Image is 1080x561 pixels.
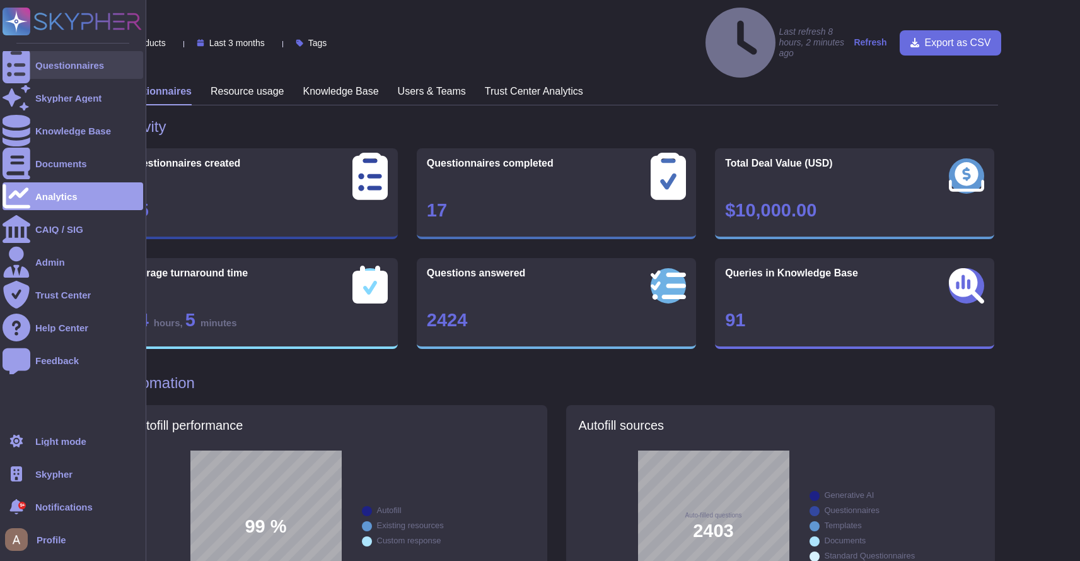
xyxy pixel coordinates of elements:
h5: Autofill sources [579,418,982,433]
a: Analytics [3,182,143,210]
div: Templates [825,521,862,529]
div: Questionnaires [825,506,880,514]
a: Admin [3,248,143,276]
div: Documents [825,536,866,545]
strong: Refresh [854,37,886,47]
a: Trust Center [3,281,143,309]
span: Questionnaires created [129,158,241,168]
a: Skypher Agent [3,84,143,112]
span: Auto-filled questions [685,512,741,519]
div: 91 [725,311,984,329]
div: 2424 [427,311,686,329]
span: minutes [200,317,237,328]
a: Questionnaires [3,51,143,79]
span: Products [131,38,166,47]
a: CAIQ / SIG [3,215,143,243]
a: Feedback [3,346,143,374]
div: Help Center [35,323,88,333]
button: Export as CSV [900,30,1001,56]
div: Trust Center [35,290,91,300]
img: user [5,528,28,551]
div: Existing resources [377,521,444,529]
span: 14 5 [129,310,237,330]
span: 99 % [245,517,286,536]
h1: Activity [119,118,995,136]
h1: Automation [119,374,995,393]
div: CAIQ / SIG [35,225,83,234]
h3: Resource usage [211,85,284,97]
div: Documents [35,159,87,168]
h5: Autofill performance [131,418,535,433]
span: Skypher [35,469,73,479]
h3: Trust Center Analytics [485,85,583,97]
div: Admin [35,257,65,267]
div: 25 [129,201,388,220]
span: Export as CSV [925,38,991,48]
div: Feedback [35,356,79,365]
div: Custom response [377,536,441,545]
span: Questionnaires completed [427,158,554,168]
div: $10,000.00 [725,201,984,220]
a: Help Center [3,314,143,341]
span: Profile [37,535,66,545]
h3: Knowledge Base [303,85,379,97]
div: Standard Questionnaires [825,552,915,560]
span: Tags [308,38,327,47]
div: Light mode [35,437,86,446]
div: Autofill [377,506,402,514]
a: Knowledge Base [3,117,143,145]
h3: Users & Teams [398,85,466,97]
span: Notifications [35,502,93,512]
h3: Questionnaires [119,85,192,97]
div: Generative AI [825,491,874,499]
button: user [3,526,37,553]
span: Last 3 months [209,38,265,47]
div: Knowledge Base [35,126,111,136]
div: 17 [427,201,686,220]
span: hours , [154,317,185,328]
h4: Last refresh 8 hours, 2 minutes ago [705,8,847,78]
div: Questionnaires [35,61,104,70]
span: Average turnaround time [129,268,248,278]
div: 9+ [18,502,26,509]
span: 2403 [693,522,734,540]
a: Documents [3,150,143,177]
span: Queries in Knowledge Base [725,268,858,278]
div: Analytics [35,192,78,201]
span: Total Deal Value (USD) [725,158,832,168]
div: Skypher Agent [35,93,102,103]
span: Questions answered [427,268,526,278]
